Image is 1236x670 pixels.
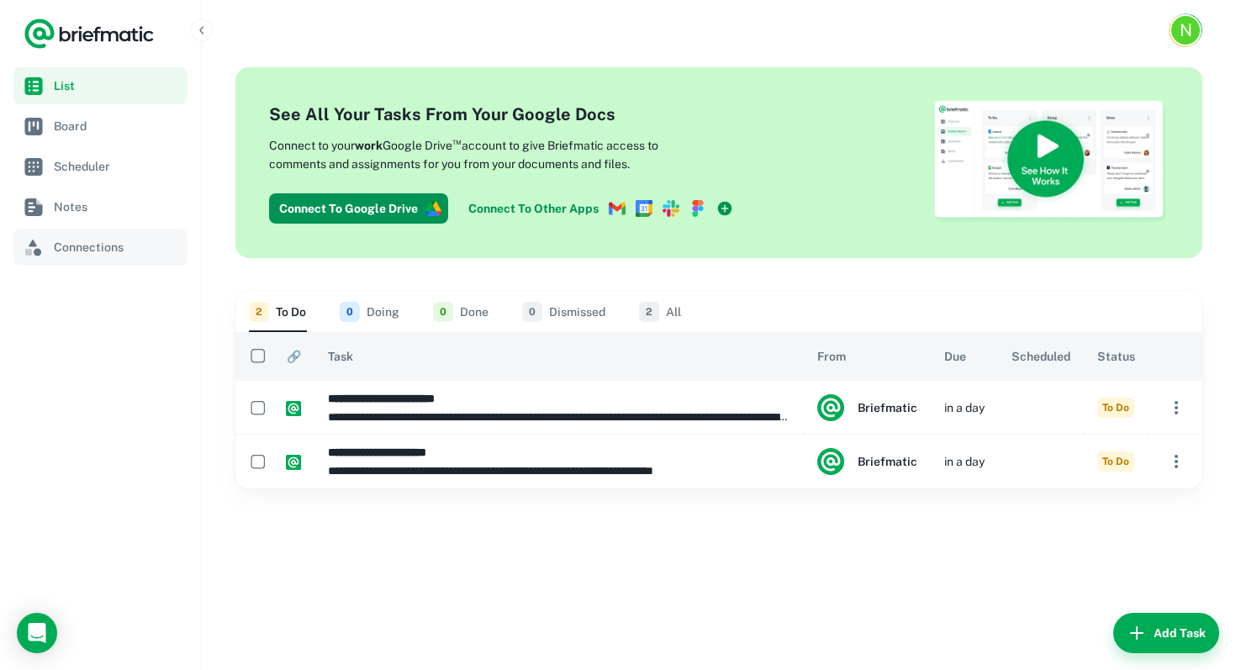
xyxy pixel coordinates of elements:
[1012,346,1070,367] span: Scheduled
[522,302,542,322] span: 0
[54,198,181,216] span: Notes
[13,67,188,104] a: List
[17,613,57,653] div: Load Chat
[858,398,917,417] h6: Briefmatic
[817,394,917,421] div: Briefmatic
[817,346,846,367] span: From
[54,117,181,135] span: Board
[355,139,383,152] b: work
[13,108,188,145] a: Board
[1097,398,1134,418] span: To Do
[944,346,966,367] span: Due
[522,292,605,332] button: Dismissed
[1097,346,1135,367] span: Status
[931,435,998,488] td: in a day
[287,346,301,367] span: 🔗
[13,229,188,266] a: Connections
[340,292,399,332] button: Doing
[54,76,181,95] span: List
[249,302,269,322] span: 2
[249,292,306,332] button: To Do
[340,302,360,322] span: 0
[13,188,188,225] a: Notes
[328,346,353,367] span: Task
[639,302,659,322] span: 2
[639,292,681,332] button: All
[817,448,917,475] div: Briefmatic
[1113,613,1219,653] button: Add Task
[933,101,1169,224] img: See How Briefmatic Works
[817,394,844,421] img: system.png
[269,134,715,173] p: Connect to your Google Drive account to give Briefmatic access to comments and assignments for yo...
[1171,16,1200,45] div: N
[931,381,998,435] td: in a day
[13,148,188,185] a: Scheduler
[433,302,453,322] span: 0
[269,102,740,127] h4: See All Your Tasks From Your Google Docs
[1097,451,1134,472] span: To Do
[858,452,917,471] h6: Briefmatic
[54,157,181,176] span: Scheduler
[286,401,301,416] img: https://app.briefmatic.com/assets/integrations/system.png
[462,193,740,224] a: Connect To Other Apps
[433,292,489,332] button: Done
[24,17,155,50] a: Logo
[452,135,462,147] sup: ™
[286,455,301,470] img: https://app.briefmatic.com/assets/integrations/system.png
[1169,13,1202,47] button: Account button
[269,193,448,224] button: Connect To Google Drive
[54,238,181,256] span: Connections
[817,448,844,475] img: system.png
